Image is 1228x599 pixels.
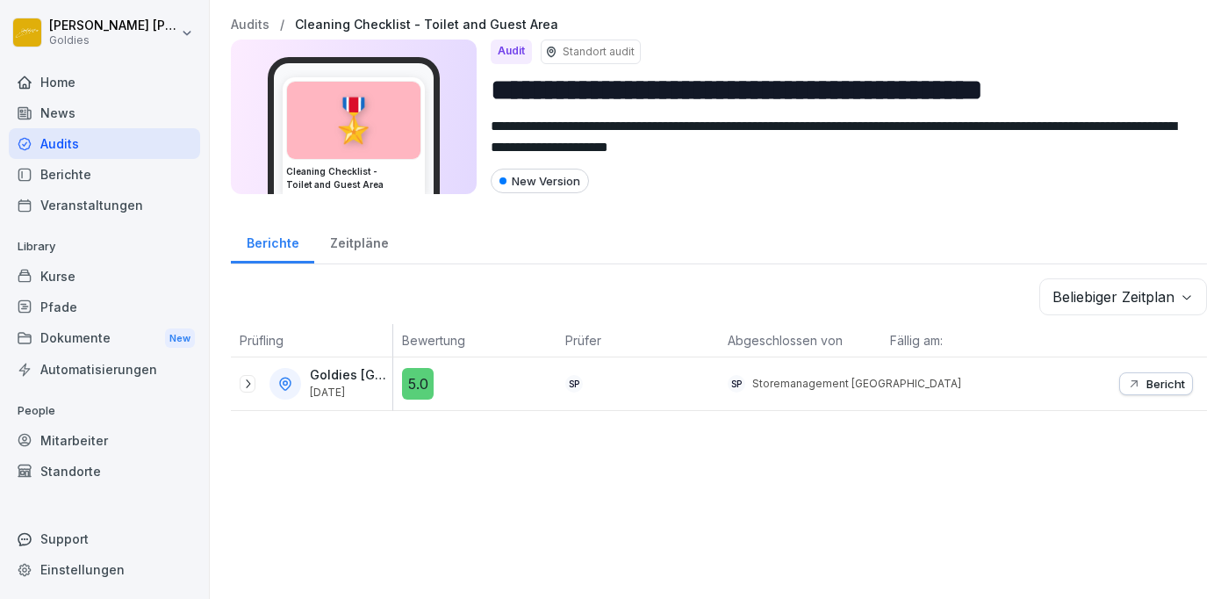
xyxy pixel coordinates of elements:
a: Cleaning Checklist - Toilet and Guest Area [295,18,558,32]
p: Storemanagement [GEOGRAPHIC_DATA] [752,376,961,392]
p: Standort audit [563,44,635,60]
div: New Version [491,169,589,193]
a: Berichte [9,159,200,190]
a: Automatisierungen [9,354,200,385]
p: [DATE] [310,386,389,399]
h3: Cleaning Checklist - Toilet and Guest Area [286,165,421,191]
button: Bericht [1119,372,1193,395]
a: Standorte [9,456,200,487]
p: [PERSON_NAME] [PERSON_NAME] [49,18,177,33]
p: Abgeschlossen von [728,331,873,350]
div: Support [9,523,200,554]
p: Library [9,233,200,261]
div: SP [728,375,745,393]
a: Zeitpläne [314,219,404,263]
a: Audits [231,18,269,32]
a: DokumenteNew [9,322,200,355]
div: Audit [491,40,532,64]
a: Pfade [9,292,200,322]
a: Home [9,67,200,97]
th: Fällig am: [881,324,1044,357]
a: Berichte [231,219,314,263]
p: Bericht [1146,377,1185,391]
a: Audits [9,128,200,159]
p: Bewertung [402,331,547,350]
a: Mitarbeiter [9,425,200,456]
a: Kurse [9,261,200,292]
p: People [9,397,200,425]
p: Prüfling [240,331,384,350]
div: Dokumente [9,322,200,355]
div: 🎖️ [287,82,420,159]
a: Einstellungen [9,554,200,585]
div: New [165,328,195,349]
a: Veranstaltungen [9,190,200,220]
div: SP [565,375,583,393]
p: / [280,18,284,32]
p: Goldies [49,34,177,47]
th: Prüfer [557,324,719,357]
p: Goldies [GEOGRAPHIC_DATA] [310,368,389,383]
a: News [9,97,200,128]
div: 5.0 [402,368,434,400]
